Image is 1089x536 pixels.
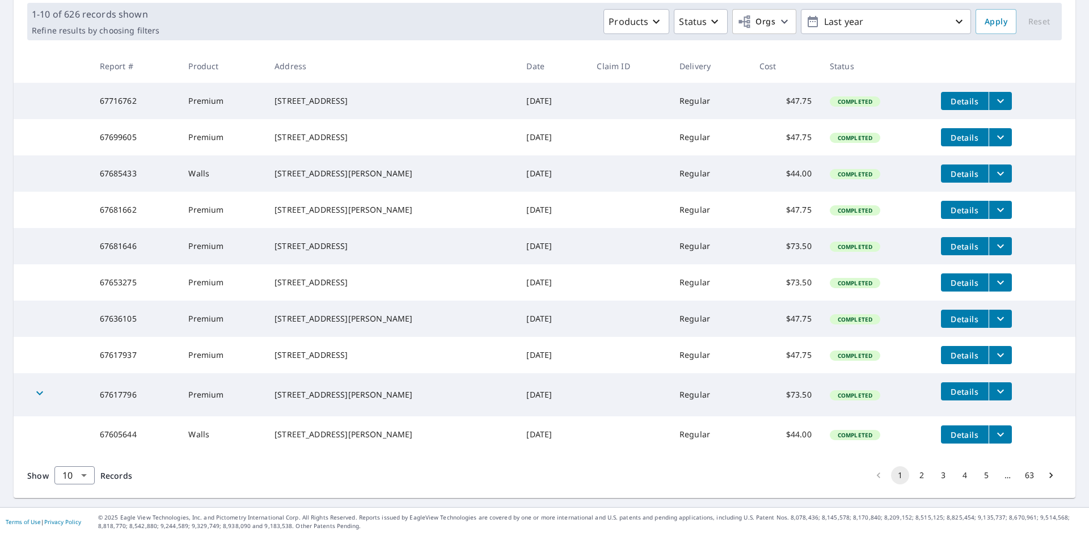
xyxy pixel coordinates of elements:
[670,337,750,373] td: Regular
[670,192,750,228] td: Regular
[868,466,1062,484] nav: pagination navigation
[179,301,265,337] td: Premium
[941,273,989,292] button: detailsBtn-67653275
[989,237,1012,255] button: filesDropdownBtn-67681646
[801,9,971,34] button: Last year
[6,518,41,526] a: Terms of Use
[989,273,1012,292] button: filesDropdownBtn-67653275
[989,201,1012,219] button: filesDropdownBtn-67681662
[54,459,95,491] div: 10
[670,264,750,301] td: Regular
[989,92,1012,110] button: filesDropdownBtn-67716762
[750,337,821,373] td: $47.75
[820,12,952,32] p: Last year
[517,228,588,264] td: [DATE]
[831,431,879,439] span: Completed
[821,49,932,83] th: Status
[948,386,982,397] span: Details
[179,119,265,155] td: Premium
[179,155,265,192] td: Walls
[100,470,132,481] span: Records
[179,337,265,373] td: Premium
[941,237,989,255] button: detailsBtn-67681646
[989,128,1012,146] button: filesDropdownBtn-67699605
[750,228,821,264] td: $73.50
[517,301,588,337] td: [DATE]
[265,49,517,83] th: Address
[750,264,821,301] td: $73.50
[674,9,728,34] button: Status
[603,9,669,34] button: Products
[948,241,982,252] span: Details
[948,429,982,440] span: Details
[275,240,508,252] div: [STREET_ADDRESS]
[948,314,982,324] span: Details
[989,310,1012,328] button: filesDropdownBtn-67636105
[941,425,989,444] button: detailsBtn-67605644
[91,301,180,337] td: 67636105
[670,49,750,83] th: Delivery
[54,466,95,484] div: Show 10 records
[179,264,265,301] td: Premium
[750,192,821,228] td: $47.75
[934,466,952,484] button: Go to page 3
[275,349,508,361] div: [STREET_ADDRESS]
[948,168,982,179] span: Details
[91,155,180,192] td: 67685433
[32,26,159,36] p: Refine results by choosing filters
[750,373,821,416] td: $73.50
[989,382,1012,400] button: filesDropdownBtn-67617796
[670,155,750,192] td: Regular
[275,389,508,400] div: [STREET_ADDRESS][PERSON_NAME]
[750,49,821,83] th: Cost
[91,192,180,228] td: 67681662
[517,83,588,119] td: [DATE]
[831,352,879,360] span: Completed
[1020,466,1039,484] button: Go to page 63
[913,466,931,484] button: Go to page 2
[91,264,180,301] td: 67653275
[948,350,982,361] span: Details
[27,470,49,481] span: Show
[91,416,180,453] td: 67605644
[98,513,1083,530] p: © 2025 Eagle View Technologies, Inc. and Pictometry International Corp. All Rights Reserved. Repo...
[989,346,1012,364] button: filesDropdownBtn-67617937
[91,49,180,83] th: Report #
[91,119,180,155] td: 67699605
[948,277,982,288] span: Details
[275,132,508,143] div: [STREET_ADDRESS]
[517,373,588,416] td: [DATE]
[831,206,879,214] span: Completed
[179,83,265,119] td: Premium
[948,132,982,143] span: Details
[956,466,974,484] button: Go to page 4
[275,204,508,216] div: [STREET_ADDRESS][PERSON_NAME]
[948,205,982,216] span: Details
[679,15,707,28] p: Status
[1042,466,1060,484] button: Go to next page
[670,228,750,264] td: Regular
[831,170,879,178] span: Completed
[32,7,159,21] p: 1-10 of 626 records shown
[609,15,648,28] p: Products
[750,416,821,453] td: $44.00
[275,313,508,324] div: [STREET_ADDRESS][PERSON_NAME]
[989,164,1012,183] button: filesDropdownBtn-67685433
[179,192,265,228] td: Premium
[517,49,588,83] th: Date
[989,425,1012,444] button: filesDropdownBtn-67605644
[275,95,508,107] div: [STREET_ADDRESS]
[737,15,775,29] span: Orgs
[91,83,180,119] td: 67716762
[985,15,1007,29] span: Apply
[941,201,989,219] button: detailsBtn-67681662
[831,279,879,287] span: Completed
[999,470,1017,481] div: …
[517,119,588,155] td: [DATE]
[941,382,989,400] button: detailsBtn-67617796
[670,416,750,453] td: Regular
[941,92,989,110] button: detailsBtn-67716762
[831,98,879,105] span: Completed
[941,128,989,146] button: detailsBtn-67699605
[179,228,265,264] td: Premium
